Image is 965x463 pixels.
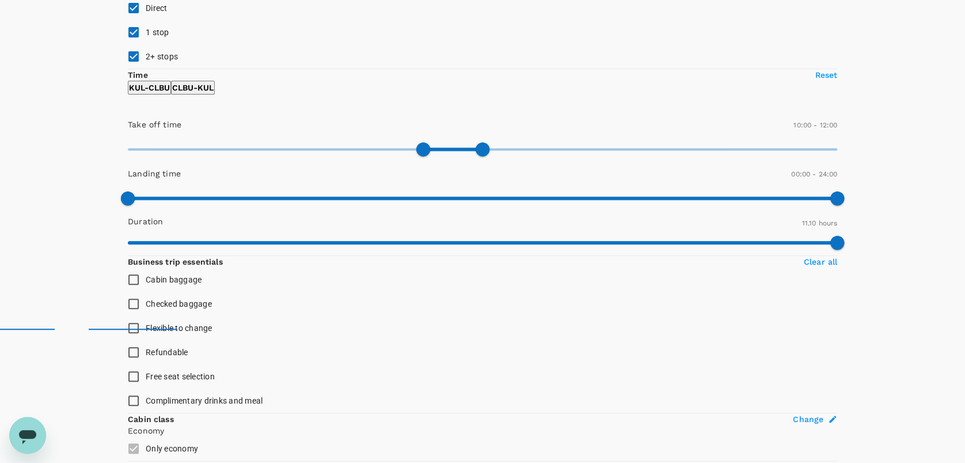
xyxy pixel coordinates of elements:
p: Duration [128,216,163,227]
strong: Business trip essentials [128,257,223,266]
span: Refundable [146,348,188,357]
span: 11.10 hours [801,219,837,227]
span: Change [793,413,823,425]
span: Checked baggage [146,299,212,308]
p: Landing time [128,168,181,179]
span: Free seat selection [146,372,215,381]
p: Take off time [128,119,181,130]
span: 2+ stops [146,52,178,61]
span: Cabin baggage [146,275,202,284]
span: Only economy [146,444,198,453]
p: Reset [815,69,837,81]
span: Complimentary drinks and meal [146,396,263,405]
p: Time [128,69,148,81]
span: Flexible to change [146,323,212,333]
strong: Cabin class [128,415,174,424]
span: 1 stop [146,28,169,37]
span: Direct [146,3,168,13]
p: CLBU - KUL [172,82,214,93]
span: 10:00 - 12:00 [793,121,837,129]
p: KUL - CLBU [129,82,170,93]
p: Economy [128,425,837,436]
span: 00:00 - 24:00 [791,170,837,178]
p: Clear all [804,256,837,268]
iframe: Button to launch messaging window [9,417,46,454]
